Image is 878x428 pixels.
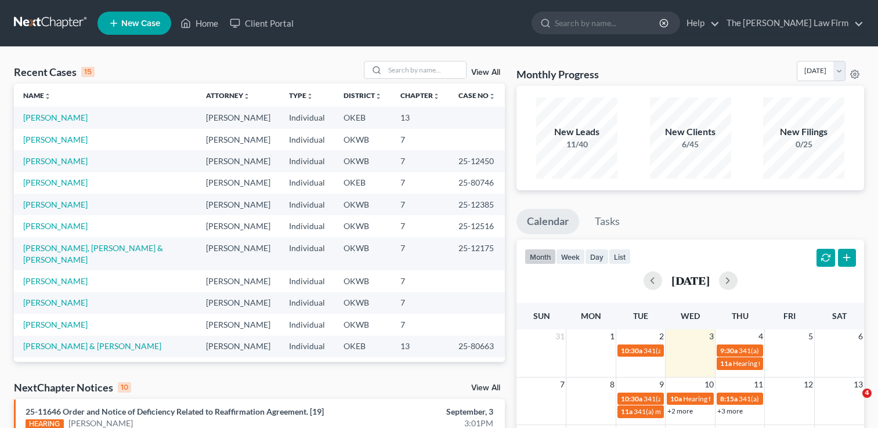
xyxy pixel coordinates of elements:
[763,139,844,150] div: 0/25
[197,314,280,335] td: [PERSON_NAME]
[23,156,88,166] a: [PERSON_NAME]
[644,346,756,355] span: 341(a) meeting for [PERSON_NAME]
[839,389,866,416] iframe: Intercom live chat
[197,357,280,379] td: [PERSON_NAME]
[334,270,391,292] td: OKWB
[609,329,616,343] span: 1
[581,311,601,321] span: Mon
[720,346,738,355] span: 9:30a
[375,93,382,100] i: unfold_more
[585,249,609,264] button: day
[449,215,505,237] td: 25-12516
[803,378,814,391] span: 12
[334,150,391,172] td: OKWB
[197,194,280,215] td: [PERSON_NAME]
[732,311,749,321] span: Thu
[489,93,496,100] i: unfold_more
[449,357,505,379] td: 25-12596
[391,150,449,172] td: 7
[633,311,648,321] span: Tue
[280,270,334,292] td: Individual
[708,329,715,343] span: 3
[14,65,95,79] div: Recent Cases
[334,357,391,379] td: OKWB
[556,249,585,264] button: week
[516,209,579,234] a: Calendar
[280,336,334,357] td: Individual
[671,274,710,286] h2: [DATE]
[717,407,743,415] a: +3 more
[44,93,51,100] i: unfold_more
[197,107,280,128] td: [PERSON_NAME]
[757,329,764,343] span: 4
[197,172,280,194] td: [PERSON_NAME]
[621,394,642,403] span: 10:30a
[23,91,51,100] a: Nameunfold_more
[334,292,391,314] td: OKWB
[23,276,88,286] a: [PERSON_NAME]
[23,221,88,231] a: [PERSON_NAME]
[658,378,665,391] span: 9
[683,394,774,403] span: Hearing for [PERSON_NAME]
[334,194,391,215] td: OKWB
[23,320,88,329] a: [PERSON_NAME]
[197,215,280,237] td: [PERSON_NAME]
[670,394,682,403] span: 10a
[391,129,449,150] td: 7
[763,125,844,139] div: New Filings
[609,249,631,264] button: list
[720,394,738,403] span: 8:15a
[26,407,324,416] a: 25-11646 Order and Notice of Deficiency Related to Reaffirmation Agreement. [19]
[681,13,720,34] a: Help
[391,357,449,379] td: 7
[703,378,715,391] span: 10
[449,194,505,215] td: 25-12385
[400,91,440,100] a: Chapterunfold_more
[533,311,550,321] span: Sun
[280,107,334,128] td: Individual
[857,329,864,343] span: 6
[832,311,847,321] span: Sat
[391,314,449,335] td: 7
[23,135,88,144] a: [PERSON_NAME]
[559,378,566,391] span: 7
[449,150,505,172] td: 25-12450
[807,329,814,343] span: 5
[224,13,299,34] a: Client Portal
[197,336,280,357] td: [PERSON_NAME]
[23,113,88,122] a: [PERSON_NAME]
[334,237,391,270] td: OKWB
[23,243,163,264] a: [PERSON_NAME], [PERSON_NAME] & [PERSON_NAME]
[650,125,731,139] div: New Clients
[650,139,731,150] div: 6/45
[852,378,864,391] span: 13
[121,19,160,28] span: New Case
[197,270,280,292] td: [PERSON_NAME]
[634,407,807,416] span: 341(a) meeting for [PERSON_NAME] & [PERSON_NAME]
[391,336,449,357] td: 13
[334,215,391,237] td: OKWB
[81,67,95,77] div: 15
[280,292,334,314] td: Individual
[243,93,250,100] i: unfold_more
[458,91,496,100] a: Case Nounfold_more
[280,357,334,379] td: Individual
[516,67,599,81] h3: Monthly Progress
[536,139,617,150] div: 11/40
[175,13,224,34] a: Home
[555,12,661,34] input: Search by name...
[289,91,313,100] a: Typeunfold_more
[280,172,334,194] td: Individual
[862,389,872,398] span: 4
[334,336,391,357] td: OKEB
[621,407,633,416] span: 11a
[621,346,642,355] span: 10:30a
[280,194,334,215] td: Individual
[280,215,334,237] td: Individual
[681,311,700,321] span: Wed
[584,209,630,234] a: Tasks
[471,68,500,77] a: View All
[344,91,382,100] a: Districtunfold_more
[334,107,391,128] td: OKEB
[14,380,131,394] div: NextChapter Notices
